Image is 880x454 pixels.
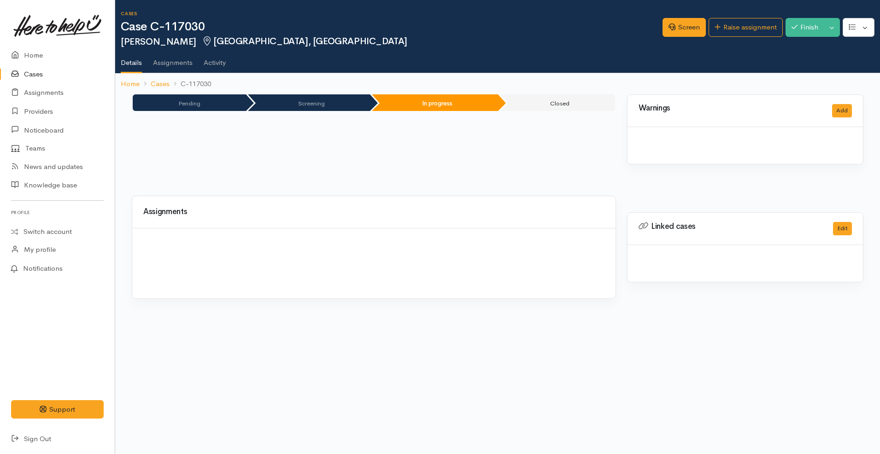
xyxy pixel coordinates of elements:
button: Finish [786,18,824,37]
a: Cases [151,79,170,89]
a: Home [121,79,140,89]
h3: Linked cases [639,222,822,231]
h3: Warnings [639,104,821,113]
a: Raise assignment [709,18,783,37]
h2: [PERSON_NAME] [121,36,663,47]
li: Screening [248,94,370,111]
h3: Assignments [143,208,604,216]
a: Activity [204,47,226,72]
a: Screen [663,18,706,37]
li: In progress [372,94,498,111]
a: Details [121,47,142,73]
li: Closed [500,94,615,111]
button: Edit [833,222,852,235]
button: Support [11,400,104,419]
h6: Cases [121,11,663,16]
li: Pending [133,94,246,111]
h1: Case C-117030 [121,20,663,34]
span: [GEOGRAPHIC_DATA], [GEOGRAPHIC_DATA] [202,35,407,47]
a: Assignments [153,47,193,72]
li: C-117030 [170,79,211,89]
h6: Profile [11,206,104,219]
button: Add [832,104,852,117]
nav: breadcrumb [115,73,880,95]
